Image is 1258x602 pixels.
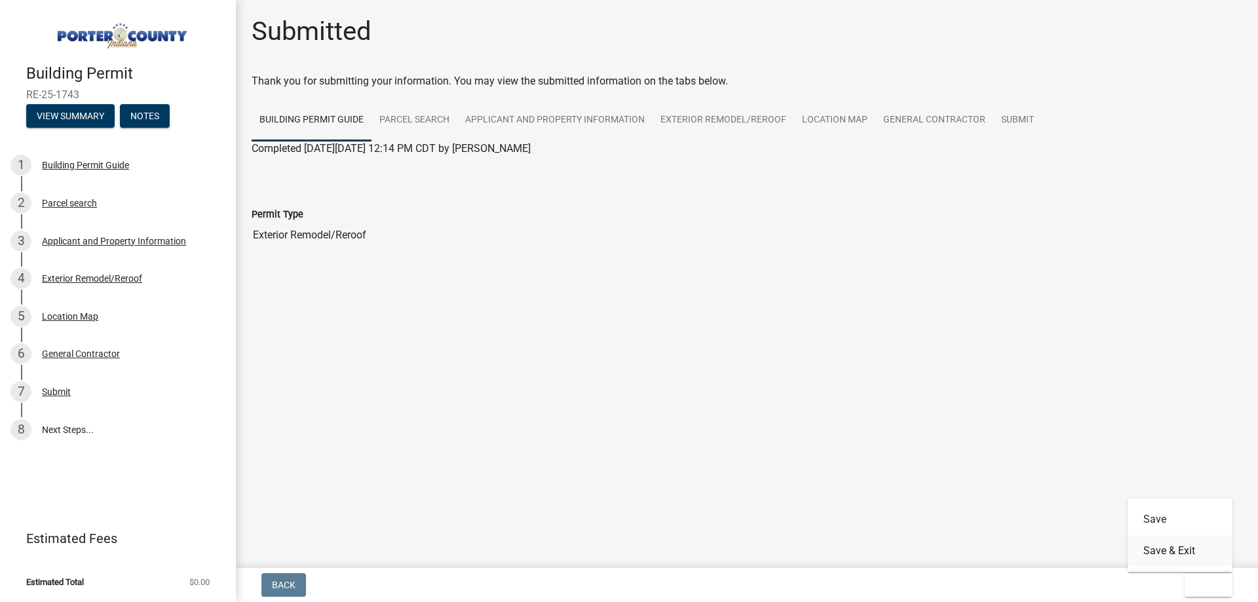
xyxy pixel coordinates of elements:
[42,349,120,358] div: General Contractor
[653,100,794,141] a: Exterior Remodel/Reroof
[252,16,372,47] h1: Submitted
[875,100,993,141] a: General Contractor
[10,419,31,440] div: 8
[261,573,306,597] button: Back
[457,100,653,141] a: Applicant and Property Information
[372,100,457,141] a: Parcel search
[42,236,186,246] div: Applicant and Property Information
[26,64,225,83] h4: Building Permit
[42,387,71,396] div: Submit
[10,343,31,364] div: 6
[10,231,31,252] div: 3
[1128,535,1232,567] button: Save & Exit
[42,160,129,170] div: Building Permit Guide
[252,210,303,219] label: Permit Type
[10,525,215,552] a: Estimated Fees
[10,381,31,402] div: 7
[1128,504,1232,535] button: Save
[42,312,98,321] div: Location Map
[189,578,210,586] span: $0.00
[10,155,31,176] div: 1
[10,306,31,327] div: 5
[1195,580,1214,590] span: Exit
[252,100,372,141] a: Building Permit Guide
[794,100,875,141] a: Location Map
[26,578,84,586] span: Estimated Total
[26,88,210,101] span: RE-25-1743
[120,104,170,128] button: Notes
[26,104,115,128] button: View Summary
[272,580,295,590] span: Back
[993,100,1042,141] a: Submit
[1185,573,1232,597] button: Exit
[26,14,215,50] img: Porter County, Indiana
[10,193,31,214] div: 2
[42,274,142,283] div: Exterior Remodel/Reroof
[252,142,531,155] span: Completed [DATE][DATE] 12:14 PM CDT by [PERSON_NAME]
[10,268,31,289] div: 4
[1128,499,1232,572] div: Exit
[26,111,115,122] wm-modal-confirm: Summary
[120,111,170,122] wm-modal-confirm: Notes
[252,73,1242,89] div: Thank you for submitting your information. You may view the submitted information on the tabs below.
[42,198,97,208] div: Parcel search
